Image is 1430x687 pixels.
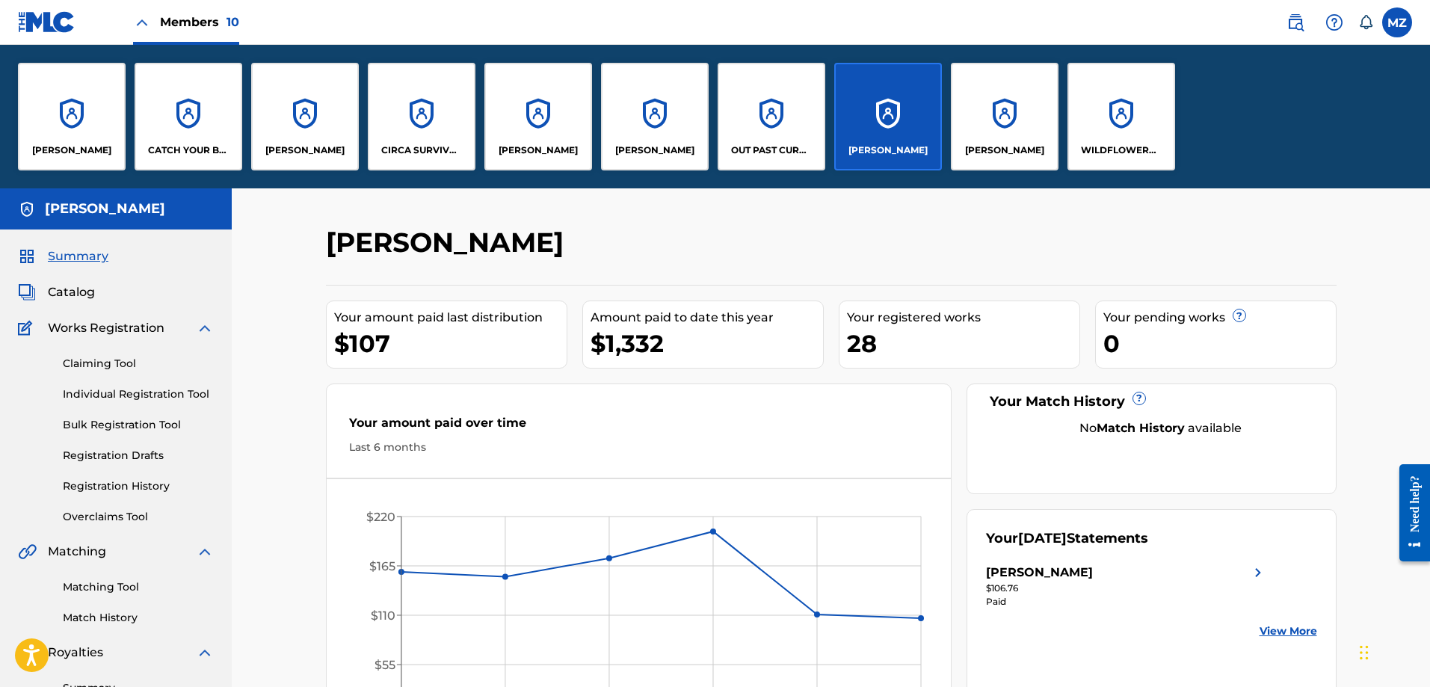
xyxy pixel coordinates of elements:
[18,543,37,561] img: Matching
[834,63,942,170] a: Accounts[PERSON_NAME]
[1388,453,1430,573] iframe: Resource Center
[196,644,214,662] img: expand
[48,543,106,561] span: Matching
[986,529,1148,549] div: Your Statements
[133,13,151,31] img: Close
[1081,144,1162,157] p: WILDFLOWERS MUSIC CLUB
[349,414,929,440] div: Your amount paid over time
[615,144,694,157] p: James Peter Guile
[18,11,75,33] img: MLC Logo
[965,144,1044,157] p: Stephen Kluesener
[48,283,95,301] span: Catalog
[18,644,36,662] img: Royalties
[1286,13,1304,31] img: search
[48,319,164,337] span: Works Registration
[1103,309,1336,327] div: Your pending works
[1325,13,1343,31] img: help
[847,309,1079,327] div: Your registered works
[196,319,214,337] img: expand
[63,356,214,372] a: Claiming Tool
[63,509,214,525] a: Overclaims Tool
[951,63,1058,170] a: Accounts[PERSON_NAME]
[1355,615,1430,687] iframe: Chat Widget
[63,478,214,494] a: Registration History
[1319,7,1349,37] div: Help
[18,200,36,218] img: Accounts
[135,63,242,170] a: AccountsCATCH YOUR BREATH
[160,13,239,31] span: Members
[226,15,239,29] span: 10
[1249,564,1267,582] img: right chevron icon
[1018,530,1067,546] span: [DATE]
[368,63,475,170] a: AccountsCIRCA SURVIVE MUSIC LEVEL GROUP LTD
[369,559,395,573] tspan: $165
[718,63,825,170] a: AccountsOUT PAST CURFEW LLC
[1133,392,1145,404] span: ?
[18,63,126,170] a: Accounts[PERSON_NAME]
[848,144,928,157] p: Seth Blake
[1260,623,1317,639] a: View More
[986,582,1267,595] div: $106.76
[1097,421,1185,435] strong: Match History
[63,386,214,402] a: Individual Registration Tool
[63,579,214,595] a: Matching Tool
[326,226,571,259] h2: [PERSON_NAME]
[18,283,95,301] a: CatalogCatalog
[366,510,395,524] tspan: $220
[48,247,108,265] span: Summary
[370,609,395,623] tspan: $110
[251,63,359,170] a: Accounts[PERSON_NAME]
[334,309,567,327] div: Your amount paid last distribution
[601,63,709,170] a: Accounts[PERSON_NAME]
[1005,419,1317,437] div: No available
[32,144,111,157] p: Britton Bond
[847,327,1079,360] div: 28
[591,309,823,327] div: Amount paid to date this year
[381,144,463,157] p: CIRCA SURVIVE MUSIC LEVEL GROUP LTD
[1280,7,1310,37] a: Public Search
[63,610,214,626] a: Match History
[63,448,214,463] a: Registration Drafts
[18,283,36,301] img: Catalog
[986,564,1093,582] div: [PERSON_NAME]
[986,564,1267,609] a: [PERSON_NAME]right chevron icon$106.76Paid
[499,144,578,157] p: Edward Joesph Barakauskas III
[18,247,108,265] a: SummarySummary
[18,247,36,265] img: Summary
[148,144,229,157] p: CATCH YOUR BREATH
[265,144,345,157] p: Chris Gaylord
[591,327,823,360] div: $1,332
[45,200,165,218] h5: Seth Blake
[986,392,1317,412] div: Your Match History
[1382,7,1412,37] div: User Menu
[196,543,214,561] img: expand
[1358,15,1373,30] div: Notifications
[1360,630,1369,675] div: Drag
[484,63,592,170] a: Accounts[PERSON_NAME]
[48,644,103,662] span: Royalties
[349,440,929,455] div: Last 6 months
[18,319,37,337] img: Works Registration
[63,417,214,433] a: Bulk Registration Tool
[731,144,813,157] p: OUT PAST CURFEW LLC
[1233,309,1245,321] span: ?
[986,595,1267,609] div: Paid
[374,658,395,672] tspan: $55
[1067,63,1175,170] a: AccountsWILDFLOWERS MUSIC CLUB
[334,327,567,360] div: $107
[1103,327,1336,360] div: 0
